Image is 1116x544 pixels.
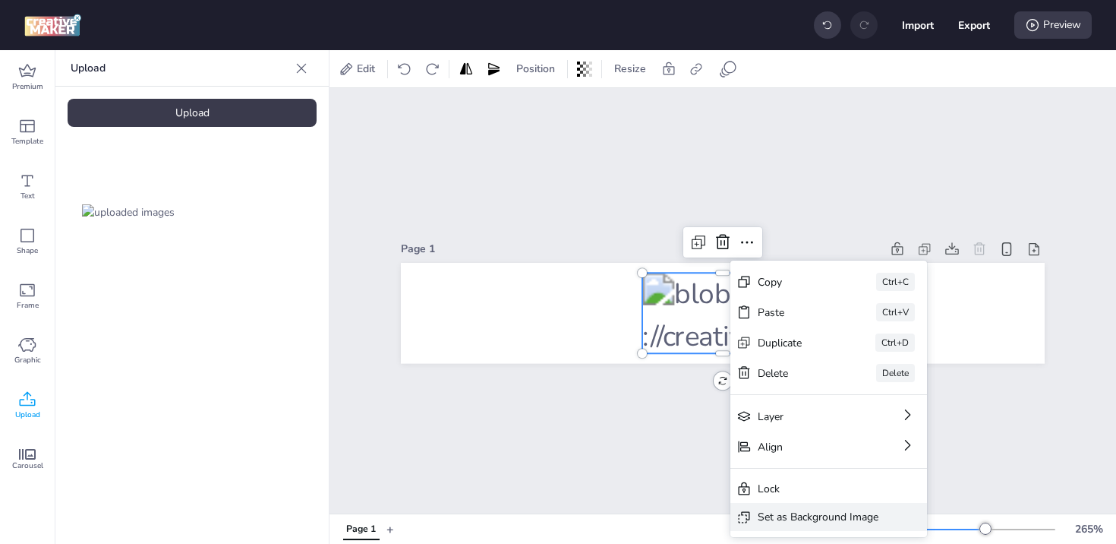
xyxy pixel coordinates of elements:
[875,334,915,352] div: Ctrl+D
[336,516,386,542] div: Tabs
[758,409,857,425] div: Layer
[611,61,649,77] span: Resize
[876,303,915,321] div: Ctrl+V
[1014,11,1092,39] div: Preview
[15,409,40,421] span: Upload
[71,50,289,87] p: Upload
[1070,521,1107,537] div: 265 %
[11,135,43,147] span: Template
[958,9,990,41] button: Export
[17,245,38,257] span: Shape
[758,305,834,321] div: Paste
[513,61,558,77] span: Position
[758,335,833,351] div: Duplicate
[12,460,43,472] span: Carousel
[876,273,915,291] div: Ctrl+C
[386,516,394,542] button: +
[14,354,41,366] span: Graphic
[82,204,175,220] img: uploaded images
[758,365,834,381] div: Delete
[758,509,878,525] div: Set as Background Image
[758,481,878,497] div: Lock
[401,241,881,257] div: Page 1
[24,14,81,36] img: logo Creative Maker
[346,523,376,536] div: Page 1
[876,364,915,382] div: Delete
[758,439,857,455] div: Align
[68,99,317,127] div: Upload
[354,61,378,77] span: Edit
[12,81,43,93] span: Premium
[17,299,39,312] span: Frame
[902,9,934,41] button: Import
[758,274,834,290] div: Copy
[20,190,35,202] span: Text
